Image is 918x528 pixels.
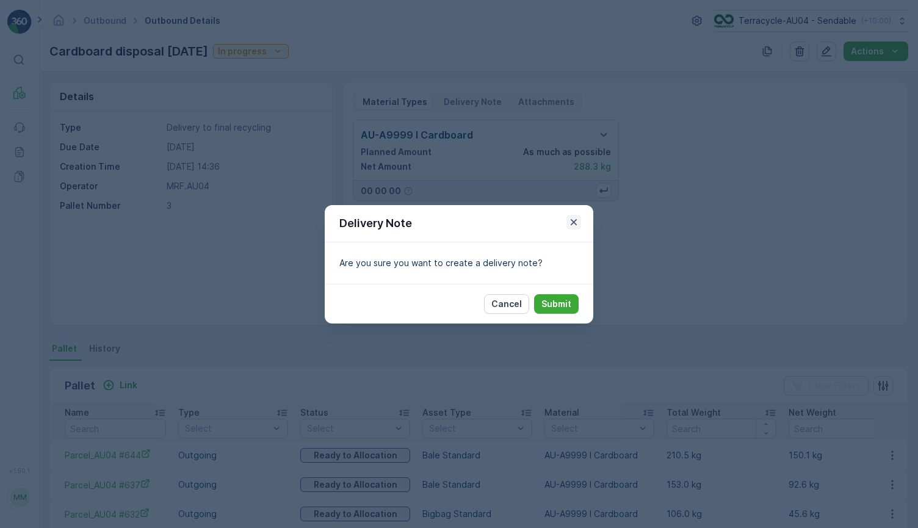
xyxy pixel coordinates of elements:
p: Submit [541,298,571,310]
p: Are you sure you want to create a delivery note? [339,257,579,269]
button: Cancel [484,294,529,314]
button: Submit [534,294,579,314]
p: Cancel [491,298,522,310]
p: Delivery Note [339,215,412,232]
